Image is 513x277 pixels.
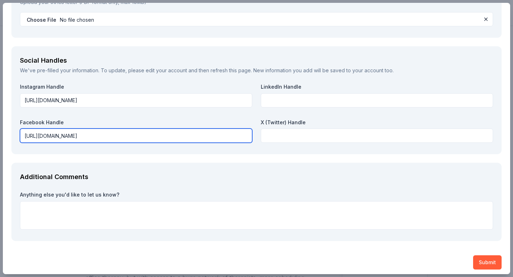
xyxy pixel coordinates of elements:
label: Anything else you'd like to let us know? [20,191,493,198]
label: Instagram Handle [20,83,252,90]
button: Submit [473,255,502,270]
a: edit your account [146,67,187,73]
div: Social Handles [20,55,493,66]
label: LinkedIn Handle [261,83,493,90]
div: We've pre-filled your information. To update, please and then refresh this page. New information ... [20,66,493,75]
label: X (Twitter) Handle [261,119,493,126]
label: Facebook Handle [20,119,252,126]
div: Additional Comments [20,171,493,183]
